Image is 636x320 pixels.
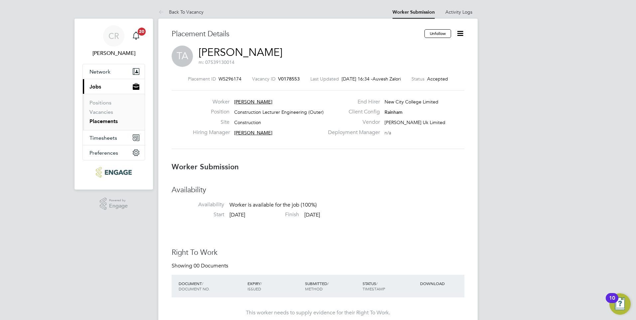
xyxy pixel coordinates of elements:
[177,277,246,295] div: DOCUMENT
[609,293,631,315] button: Open Resource Center, 10 new notifications
[304,212,320,218] span: [DATE]
[376,281,378,286] span: /
[219,76,241,82] span: WS296174
[373,76,401,82] span: Auvesh Zalori
[199,46,282,59] a: [PERSON_NAME]
[393,9,435,15] a: Worker Submission
[193,98,230,105] label: Worker
[89,99,111,106] a: Positions
[108,32,119,40] span: CR
[89,109,113,115] a: Vacancies
[193,129,230,136] label: Hiring Manager
[83,64,145,79] button: Network
[172,248,464,257] h3: Right To Work
[324,98,380,105] label: End Hirer
[89,83,101,90] span: Jobs
[89,150,118,156] span: Preferences
[89,118,118,124] a: Placements
[172,262,230,269] div: Showing
[260,281,262,286] span: /
[100,198,128,210] a: Powered byEngage
[385,109,402,115] span: Rainham
[252,76,275,82] label: Vacancy ID
[234,109,324,115] span: Construction Lecturer Engineering (Outer)
[324,129,380,136] label: Deployment Manager
[361,277,418,295] div: STATUS
[172,29,419,39] h3: Placement Details
[109,198,128,203] span: Powered by
[82,25,145,57] a: CR[PERSON_NAME]
[172,185,464,195] h3: Availability
[324,108,380,115] label: Client Config
[424,29,451,38] button: Unfollow
[179,286,210,291] span: DOCUMENT NO.
[96,167,131,178] img: ncclondon-logo-retina.png
[193,119,230,126] label: Site
[234,99,272,105] span: [PERSON_NAME]
[188,76,216,82] label: Placement ID
[310,76,339,82] label: Last Updated
[83,130,145,145] button: Timesheets
[445,9,472,15] a: Activity Logs
[172,201,224,208] label: Availability
[138,28,146,36] span: 20
[158,9,204,15] a: Back To Vacancy
[83,79,145,94] button: Jobs
[199,59,235,65] span: m: 07539130014
[342,76,373,82] span: [DATE] 16:34 -
[246,277,303,295] div: EXPIRY
[89,69,110,75] span: Network
[83,94,145,130] div: Jobs
[230,212,245,218] span: [DATE]
[82,167,145,178] a: Go to home page
[129,25,143,47] a: 20
[82,49,145,57] span: Christopher Roper
[234,130,272,136] span: [PERSON_NAME]
[324,119,380,126] label: Vendor
[411,76,424,82] label: Status
[194,262,228,269] span: 00 Documents
[246,211,299,218] label: Finish
[385,99,438,105] span: New City College Limited
[109,203,128,209] span: Engage
[385,130,391,136] span: n/a
[89,135,117,141] span: Timesheets
[234,119,261,125] span: Construction
[363,286,385,291] span: TIMESTAMP
[609,298,615,307] div: 10
[193,108,230,115] label: Position
[427,76,448,82] span: Accepted
[202,281,203,286] span: /
[385,119,445,125] span: [PERSON_NAME] Uk Limited
[83,145,145,160] button: Preferences
[278,76,300,82] span: V0178553
[247,286,261,291] span: ISSUED
[303,277,361,295] div: SUBMITTED
[172,46,193,67] span: TA
[172,162,239,171] b: Worker Submission
[75,19,153,190] nav: Main navigation
[305,286,323,291] span: METHOD
[230,202,317,208] span: Worker is available for the job (100%)
[327,281,329,286] span: /
[172,211,224,218] label: Start
[178,309,458,316] div: This worker needs to supply evidence for their Right To Work.
[418,277,464,289] div: DOWNLOAD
